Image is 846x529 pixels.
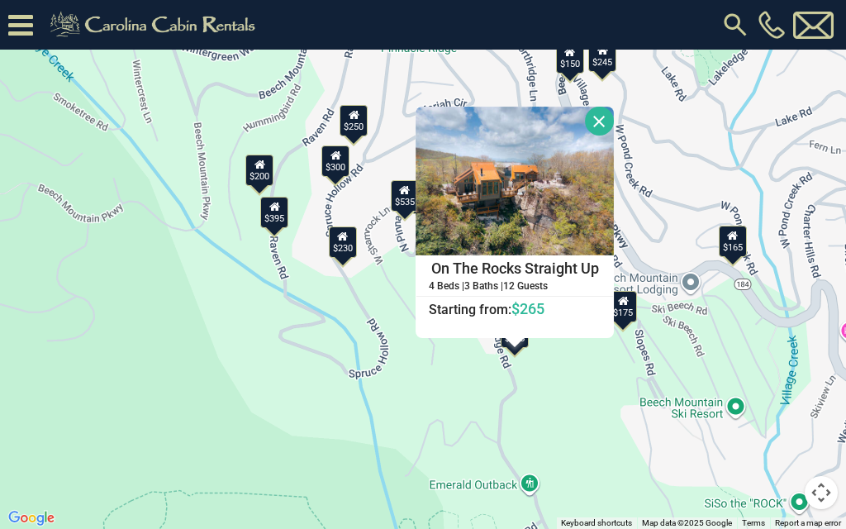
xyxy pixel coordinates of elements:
div: $165 [719,226,747,257]
img: search-regular.svg [720,10,750,40]
h6: Starting from: [416,301,613,317]
a: [PHONE_NUMBER] [754,11,789,39]
div: $175 [609,291,637,322]
img: On The Rocks Straight Up [416,107,614,255]
a: On The Rocks Straight Up Starting from: [416,255,614,318]
h4: On The Rocks Straight Up [416,256,613,281]
img: Khaki-logo.png [41,8,269,41]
